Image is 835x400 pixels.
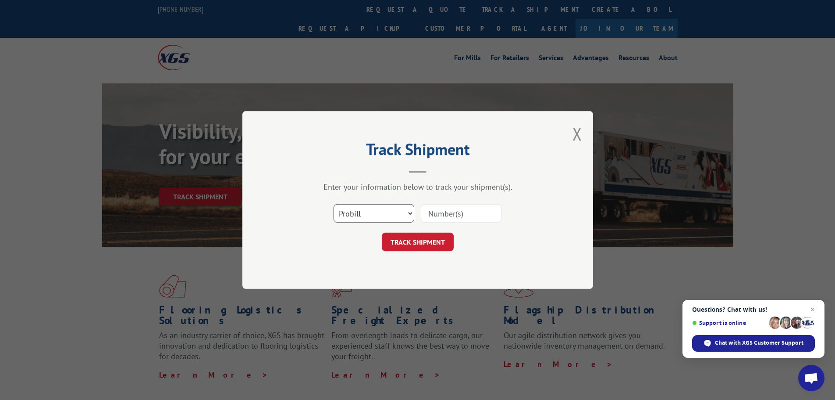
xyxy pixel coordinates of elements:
[286,143,549,160] h2: Track Shipment
[286,182,549,192] div: Enter your information below to track your shipment(s).
[692,320,766,326] span: Support is online
[692,335,815,352] div: Chat with XGS Customer Support
[715,339,803,347] span: Chat with XGS Customer Support
[807,304,818,315] span: Close chat
[572,122,582,145] button: Close modal
[421,204,501,223] input: Number(s)
[798,365,824,391] div: Open chat
[382,233,454,251] button: TRACK SHIPMENT
[692,306,815,313] span: Questions? Chat with us!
